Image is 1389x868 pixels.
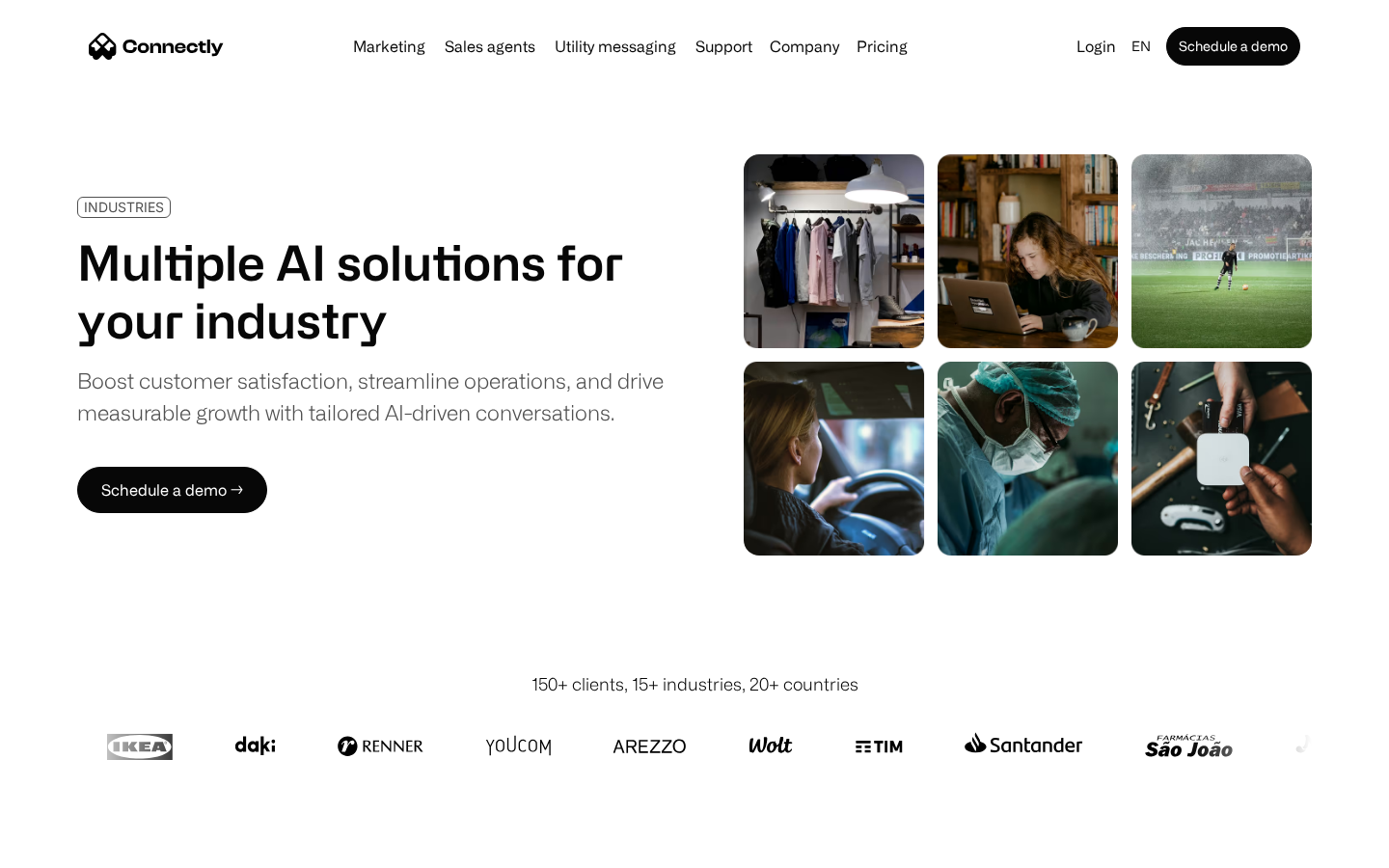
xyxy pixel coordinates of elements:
aside: Language selected: English [19,832,116,861]
div: Company [770,33,839,60]
div: en [1131,33,1151,60]
div: Boost customer satisfaction, streamline operations, and drive measurable growth with tailored AI-... [77,365,664,428]
a: Marketing [345,39,433,54]
div: INDUSTRIES [84,200,164,214]
h1: Multiple AI solutions for your industry [77,233,664,349]
a: Support [688,39,760,54]
a: Utility messaging [547,39,684,54]
a: Sales agents [437,39,543,54]
div: Company [764,33,845,60]
a: Pricing [849,39,915,54]
div: en [1124,33,1162,60]
ul: Language list [39,834,116,861]
a: Schedule a demo → [77,467,267,513]
div: 150+ clients, 15+ industries, 20+ countries [531,671,858,697]
a: Schedule a demo [1166,27,1300,66]
a: home [89,32,224,61]
a: Login [1069,33,1124,60]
